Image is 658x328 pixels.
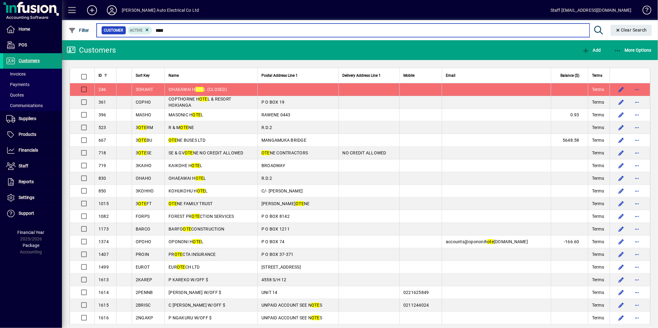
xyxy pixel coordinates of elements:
[138,138,147,143] em: OTE
[3,79,62,90] a: Payments
[99,87,106,92] span: 246
[261,163,285,168] span: BROADWAY
[169,277,208,282] span: P KAREKO W/OFF $
[136,150,152,155] span: 3 SE
[632,237,642,247] button: More options
[614,48,652,53] span: More Options
[616,84,626,94] button: Edit
[68,28,89,33] span: Filter
[102,5,122,16] button: Profile
[169,138,205,143] span: NE BUSES LTD
[261,112,291,117] span: RAWENE 0443
[192,112,201,117] em: OTE
[616,173,626,183] button: Edit
[195,87,204,92] em: OTE
[191,214,200,219] em: OTE
[99,315,109,320] span: 1616
[99,239,109,244] span: 1374
[261,188,303,193] span: C/- [PERSON_NAME]
[136,72,150,79] span: Sort Key
[616,313,626,323] button: Edit
[403,303,429,308] span: 0211244024
[169,72,254,79] div: Name
[616,186,626,196] button: Edit
[592,277,604,283] span: Terms
[99,176,106,181] span: 830
[261,100,285,105] span: P O BOX 19
[592,162,604,169] span: Terms
[3,69,62,79] a: Invoices
[616,110,626,120] button: Edit
[185,150,193,155] em: OTE
[128,26,152,34] mat-chip: Activation Status: Active
[551,5,632,15] div: Staff [EMAIL_ADDRESS][DOMAIN_NAME]
[199,97,208,101] em: OTE
[632,135,642,145] button: More options
[632,123,642,132] button: More options
[169,239,204,244] span: OPONONI H L
[446,72,547,79] div: Email
[169,176,206,181] span: OHAEAWAI H L
[19,163,28,168] span: Staff
[19,42,27,47] span: POS
[261,315,322,320] span: UNPAID ACCOUNT SEE N S
[632,300,642,310] button: More options
[632,186,642,196] button: More options
[136,252,149,257] span: PROIN
[99,72,112,79] div: ID
[616,123,626,132] button: Edit
[592,175,604,181] span: Terms
[581,45,602,56] button: Add
[343,72,381,79] span: Delivery Address Line 1
[592,264,604,270] span: Terms
[261,290,278,295] span: UNIT 14
[136,227,150,231] span: BARCO
[632,97,642,107] button: More options
[592,201,604,207] span: Terms
[138,150,147,155] em: OTE
[6,93,24,97] span: Quotes
[403,72,438,79] div: Mobile
[261,176,272,181] span: R.D.2
[136,239,151,244] span: OPOHO
[19,132,36,137] span: Products
[261,303,322,308] span: UNPAID ACCOUNT SEE N S
[616,199,626,209] button: Edit
[261,227,290,231] span: P O BOX 1211
[136,125,153,130] span: 3 RM
[169,87,227,92] span: OHAEAWAI H L (CLOSED)
[169,97,231,108] span: COPTHORNE H L & RESORT HOKIANGA
[403,72,415,79] span: Mobile
[99,138,106,143] span: 667
[616,262,626,272] button: Edit
[169,315,212,320] span: P NGAKURU W/OFF $
[261,277,287,282] span: 4558 S/H 12
[616,148,626,158] button: Edit
[592,99,604,105] span: Terms
[555,72,585,79] div: Balance ($)
[82,5,102,16] button: Add
[638,1,650,21] a: Knowledge Base
[3,111,62,127] a: Suppliers
[99,214,109,219] span: 1082
[632,173,642,183] button: More options
[632,262,642,272] button: More options
[592,251,604,257] span: Terms
[136,176,151,181] span: OHAHO
[99,252,109,257] span: 1407
[191,163,200,168] em: OTE
[169,138,177,143] em: OTE
[616,249,626,259] button: Edit
[6,103,43,108] span: Communications
[136,290,153,295] span: 2PENNB
[403,290,429,295] span: 0221625849
[616,161,626,170] button: Edit
[19,195,34,200] span: Settings
[592,213,604,219] span: Terms
[592,72,602,79] span: Terms
[19,148,38,153] span: Financials
[343,150,386,155] span: NO CREDIT ALLOWED
[99,150,106,155] span: 718
[592,302,604,308] span: Terms
[99,100,106,105] span: 361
